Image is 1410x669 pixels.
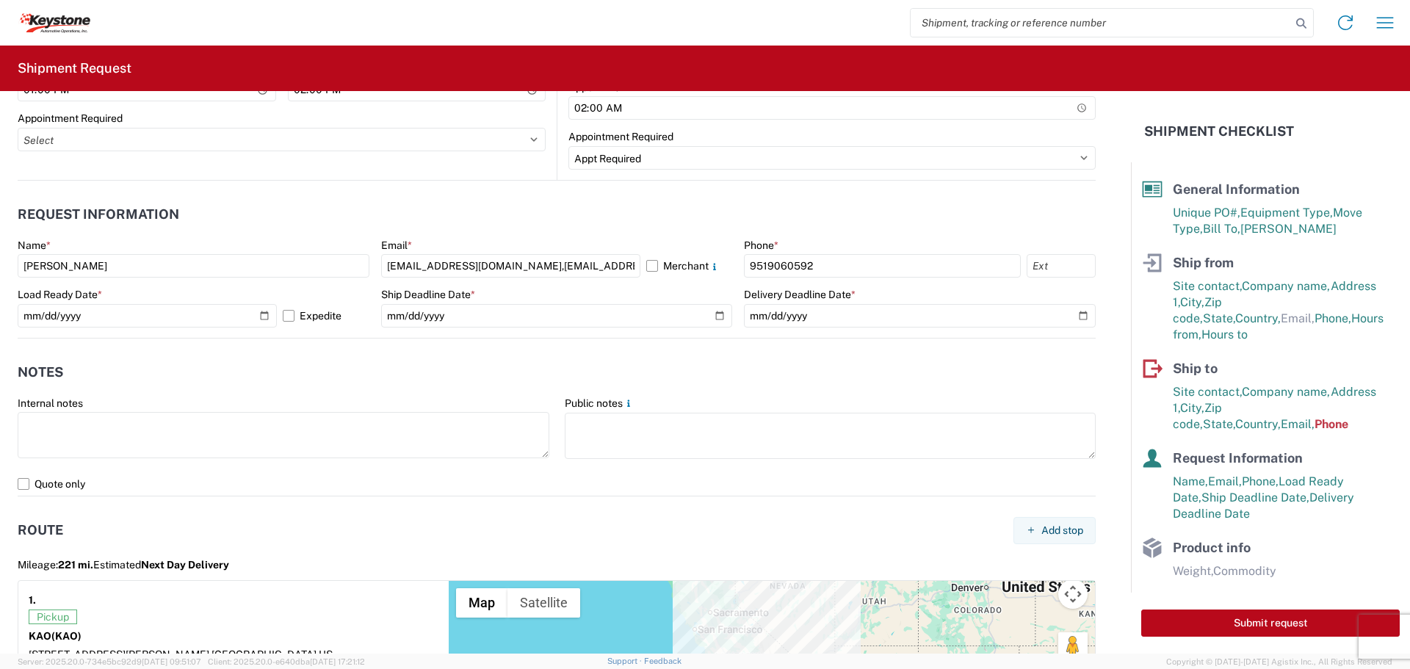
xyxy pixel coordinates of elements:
[1058,579,1088,609] button: Map camera controls
[1180,295,1204,309] span: City,
[911,9,1291,37] input: Shipment, tracking or reference number
[1315,417,1348,431] span: Phone
[1201,491,1309,505] span: Ship Deadline Date,
[18,559,93,571] span: Mileage:
[29,610,77,624] span: Pickup
[1315,311,1351,325] span: Phone,
[18,207,179,222] h2: Request Information
[18,397,83,410] label: Internal notes
[1173,181,1300,197] span: General Information
[18,112,123,125] label: Appointment Required
[1041,524,1083,538] span: Add stop
[29,591,36,610] strong: 1.
[744,239,778,252] label: Phone
[644,657,681,665] a: Feedback
[1208,474,1242,488] span: Email,
[1013,517,1096,544] button: Add stop
[283,304,369,328] label: Expedite
[18,59,131,77] h2: Shipment Request
[1235,417,1281,431] span: Country,
[58,559,93,571] span: 221 mi.
[1173,279,1242,293] span: Site contact,
[1141,610,1400,637] button: Submit request
[1203,311,1235,325] span: State,
[1203,222,1240,236] span: Bill To,
[310,657,365,666] span: [DATE] 17:21:12
[208,657,365,666] span: Client: 2025.20.0-e640dba
[1173,206,1240,220] span: Unique PO#,
[456,588,507,618] button: Show street map
[507,588,580,618] button: Show satellite imagery
[1173,564,1213,578] span: Weight,
[1173,255,1234,270] span: Ship from
[142,657,201,666] span: [DATE] 09:51:07
[1242,279,1331,293] span: Company name,
[1173,450,1303,466] span: Request Information
[1240,206,1333,220] span: Equipment Type,
[1173,540,1251,555] span: Product info
[1242,385,1331,399] span: Company name,
[565,397,634,410] label: Public notes
[1180,401,1204,415] span: City,
[18,472,1096,496] label: Quote only
[1235,311,1281,325] span: Country,
[1173,474,1208,488] span: Name,
[1213,564,1276,578] span: Commodity
[381,288,475,301] label: Ship Deadline Date
[18,657,201,666] span: Server: 2025.20.0-734e5bc92d9
[1173,361,1218,376] span: Ship to
[18,523,63,538] h2: Route
[568,130,673,143] label: Appointment Required
[211,648,333,660] span: [GEOGRAPHIC_DATA] US
[1201,328,1248,341] span: Hours to
[51,630,82,642] span: (KAO)
[381,239,412,252] label: Email
[607,657,644,665] a: Support
[141,559,229,571] span: Next Day Delivery
[1058,632,1088,662] button: Drag Pegman onto the map to open Street View
[29,630,82,642] strong: KAO
[1240,222,1337,236] span: [PERSON_NAME]
[29,648,211,660] span: [STREET_ADDRESS][PERSON_NAME],
[744,288,856,301] label: Delivery Deadline Date
[1281,417,1315,431] span: Email,
[1173,385,1242,399] span: Site contact,
[1203,417,1235,431] span: State,
[93,559,229,571] span: Estimated
[1144,123,1294,140] h2: Shipment Checklist
[1027,254,1096,278] input: Ext
[1242,474,1279,488] span: Phone,
[1281,311,1315,325] span: Email,
[646,254,733,278] label: Merchant
[1166,655,1392,668] span: Copyright © [DATE]-[DATE] Agistix Inc., All Rights Reserved
[18,239,51,252] label: Name
[18,288,102,301] label: Load Ready Date
[18,365,63,380] h2: Notes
